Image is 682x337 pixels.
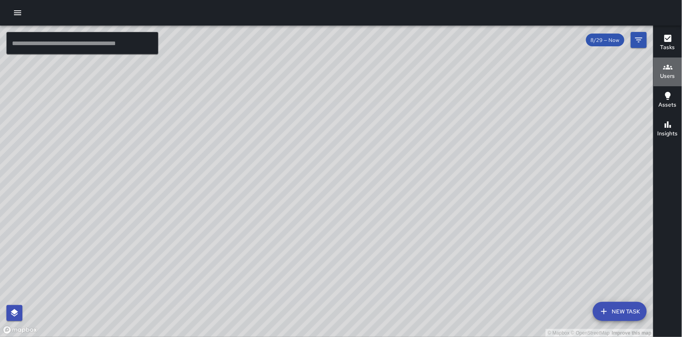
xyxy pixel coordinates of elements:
button: Insights [654,115,682,144]
h6: Assets [659,101,677,109]
button: Users [654,57,682,86]
h6: Tasks [660,43,675,52]
button: New Task [593,302,647,321]
h6: Users [660,72,675,81]
span: 8/29 — Now [586,37,624,44]
button: Filters [631,32,647,48]
button: Assets [654,86,682,115]
button: Tasks [654,29,682,57]
h6: Insights [658,129,678,138]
